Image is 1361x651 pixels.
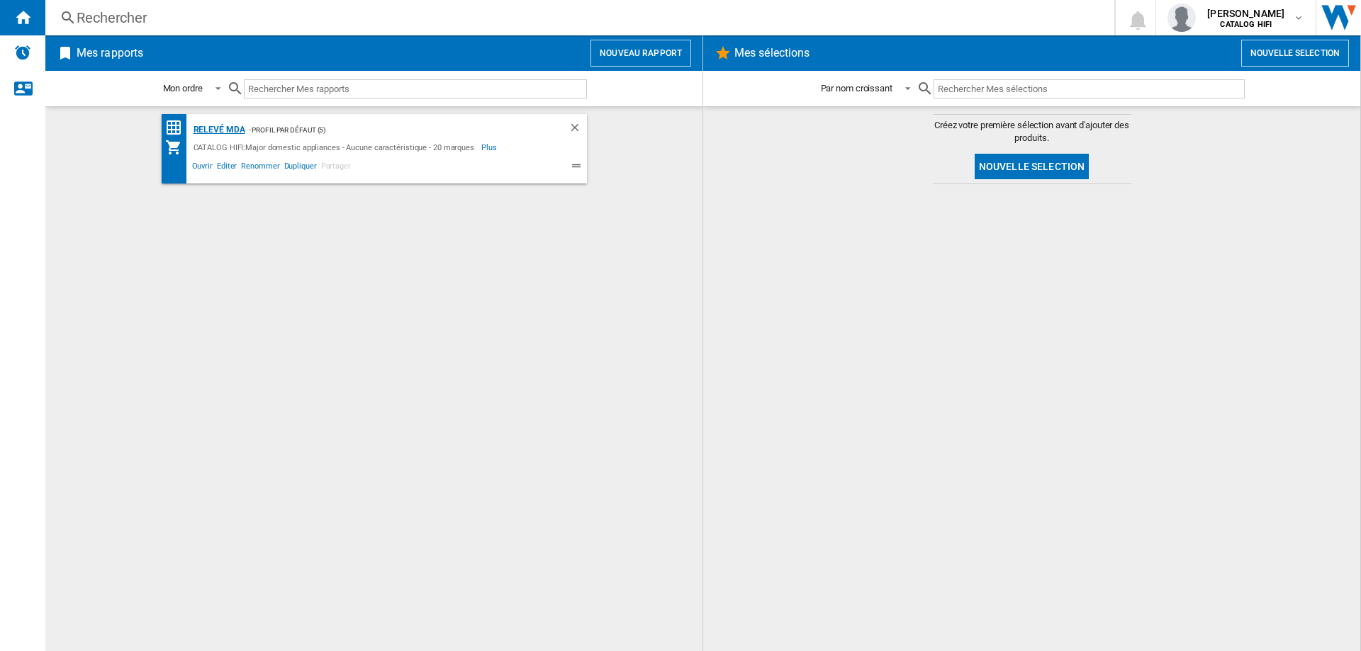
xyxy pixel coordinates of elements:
[14,44,31,61] img: alerts-logo.svg
[1241,40,1349,67] button: Nouvelle selection
[245,121,540,139] div: - Profil par défaut (5)
[319,159,353,176] span: Partager
[933,119,1131,145] span: Créez votre première sélection avant d'ajouter des produits.
[282,159,319,176] span: Dupliquer
[165,119,190,137] div: Matrice des prix
[244,79,587,98] input: Rechercher Mes rapports
[190,139,481,156] div: CATALOG HIFI:Major domestic appliances - Aucune caractéristique - 20 marques
[975,154,1090,179] button: Nouvelle selection
[590,40,691,67] button: Nouveau rapport
[190,121,245,139] div: Relevé MDA
[215,159,239,176] span: Editer
[1207,6,1284,21] span: [PERSON_NAME]
[77,8,1077,28] div: Rechercher
[481,139,499,156] span: Plus
[190,159,215,176] span: Ouvrir
[163,83,203,94] div: Mon ordre
[1220,20,1272,29] b: CATALOG HIFI
[934,79,1245,98] input: Rechercher Mes sélections
[74,40,146,67] h2: Mes rapports
[821,83,892,94] div: Par nom croissant
[569,121,587,139] div: Supprimer
[165,139,190,156] div: Mon assortiment
[732,40,812,67] h2: Mes sélections
[239,159,281,176] span: Renommer
[1167,4,1196,32] img: profile.jpg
